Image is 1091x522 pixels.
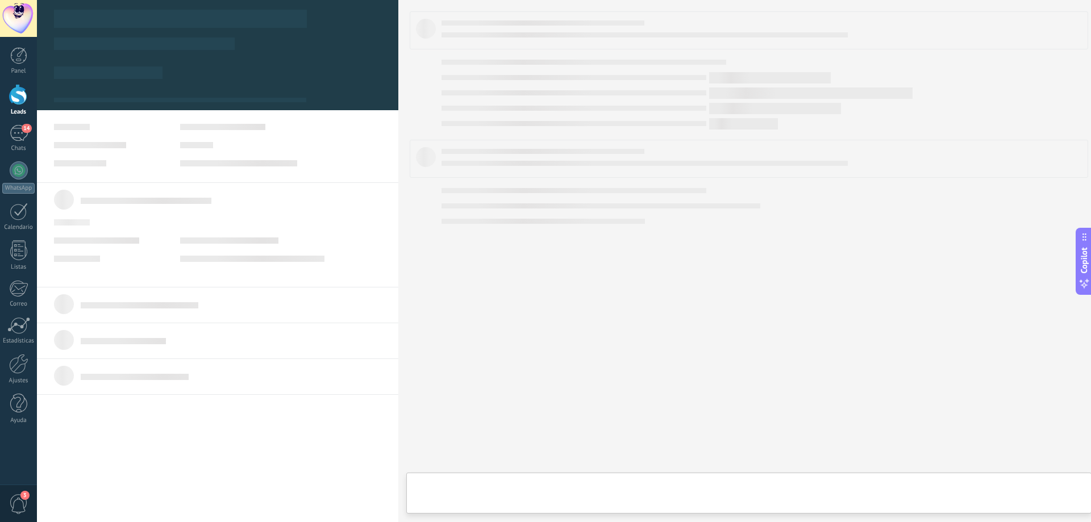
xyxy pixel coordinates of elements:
div: Panel [2,68,35,75]
span: Copilot [1078,247,1090,273]
div: Chats [2,145,35,152]
div: Estadísticas [2,337,35,345]
div: Correo [2,300,35,308]
div: Calendario [2,224,35,231]
div: WhatsApp [2,183,35,194]
div: Listas [2,264,35,271]
div: Ajustes [2,377,35,385]
span: 14 [22,124,31,133]
span: 3 [20,491,30,500]
div: Leads [2,108,35,116]
div: Ayuda [2,417,35,424]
